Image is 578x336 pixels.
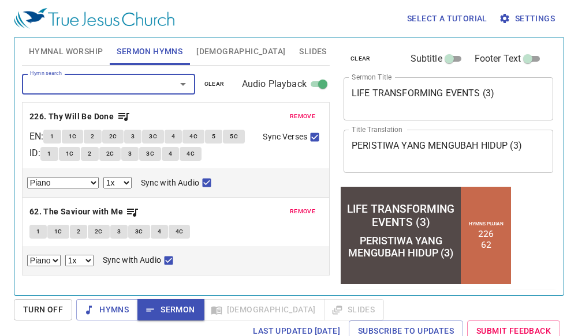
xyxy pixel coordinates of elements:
[176,226,184,237] span: 4C
[109,131,117,142] span: 2C
[128,225,150,239] button: 3C
[196,44,285,59] span: [DEMOGRAPHIC_DATA]
[121,147,139,161] button: 3
[180,147,202,161] button: 4C
[117,44,182,59] span: Sermon Hymns
[27,255,61,266] select: Select Track
[65,255,94,266] select: Playback Rate
[70,225,87,239] button: 2
[110,225,128,239] button: 3
[29,44,103,59] span: Hymnal Worship
[77,226,80,237] span: 2
[350,54,371,64] span: clear
[283,110,322,123] button: remove
[290,206,315,217] span: remove
[352,140,545,162] textarea: PERISTIWA YANG MENGUBAH HIDUP (3)
[139,147,161,161] button: 3C
[88,225,110,239] button: 2C
[402,8,492,29] button: Select a tutorial
[187,149,195,159] span: 4C
[103,177,132,188] select: Playback Rate
[84,130,101,144] button: 2
[69,131,77,142] span: 1C
[407,12,487,26] span: Select a tutorial
[47,149,51,159] span: 1
[91,131,94,142] span: 2
[23,303,63,317] span: Turn Off
[62,130,84,144] button: 1C
[151,225,168,239] button: 4
[263,131,307,143] span: Sync Verses
[81,147,98,161] button: 2
[36,226,40,237] span: 1
[169,149,172,159] span: 4
[344,52,378,66] button: clear
[475,52,521,66] span: Footer Text
[14,299,72,320] button: Turn Off
[411,52,442,66] span: Subtitle
[135,226,143,237] span: 3C
[165,130,182,144] button: 4
[501,12,555,26] span: Settings
[124,130,141,144] button: 3
[43,130,61,144] button: 1
[40,147,58,161] button: 1
[182,130,204,144] button: 4C
[171,131,175,142] span: 4
[47,225,69,239] button: 1C
[29,110,114,124] b: 226. Thy Will Be Done
[29,110,130,124] button: 226. Thy Will Be Done
[29,146,40,160] p: ID :
[299,44,326,59] span: Slides
[142,130,164,144] button: 3C
[117,226,121,237] span: 3
[242,77,307,91] span: Audio Playback
[189,131,197,142] span: 4C
[99,147,121,161] button: 2C
[88,149,91,159] span: 2
[223,130,245,144] button: 5C
[29,205,140,219] button: 62. The Saviour with Me
[27,177,99,188] select: Select Track
[29,205,123,219] b: 62. The Saviour with Me
[102,130,124,144] button: 2C
[50,131,54,142] span: 1
[29,130,43,144] p: EN :
[106,149,114,159] span: 2C
[66,149,74,159] span: 1C
[103,254,161,266] span: Sync with Audio
[14,8,174,29] img: True Jesus Church
[283,205,322,218] button: remove
[95,226,103,237] span: 2C
[212,131,215,142] span: 5
[158,226,161,237] span: 4
[205,130,222,144] button: 5
[497,8,560,29] button: Settings
[128,149,132,159] span: 3
[162,147,179,161] button: 4
[147,303,195,317] span: Sermon
[141,177,199,189] span: Sync with Audio
[146,149,154,159] span: 3C
[175,76,191,92] button: Open
[290,111,315,122] span: remove
[85,303,129,317] span: Hymns
[54,226,62,237] span: 1C
[230,131,238,142] span: 5C
[197,77,232,91] button: clear
[76,299,138,320] button: Hymns
[339,185,513,286] iframe: from-child
[137,299,204,320] button: Sermon
[29,225,47,239] button: 1
[204,79,225,89] span: clear
[169,225,191,239] button: 4C
[352,88,545,110] textarea: LIFE TRANSFORMING EVENTS (3)
[131,131,135,142] span: 3
[59,147,81,161] button: 1C
[149,131,157,142] span: 3C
